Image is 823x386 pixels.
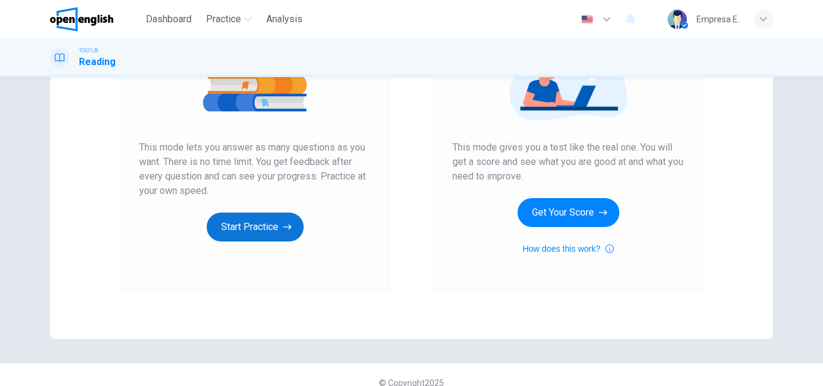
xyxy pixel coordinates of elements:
span: This mode gives you a test like the real one. You will get a score and see what you are good at a... [452,140,684,184]
h1: Reading [79,55,116,69]
a: OpenEnglish logo [50,7,141,31]
img: en [580,15,595,24]
span: Analysis [266,12,302,26]
span: TOEFL® [79,46,98,55]
span: Practice [206,12,241,26]
button: Practice [201,8,257,30]
button: Get Your Score [518,198,619,227]
button: How does this work? [522,241,613,256]
button: Analysis [261,8,307,30]
img: OpenEnglish logo [50,7,113,31]
button: Start Practice [207,213,304,241]
button: Dashboard [141,8,196,30]
span: Dashboard [146,12,192,26]
div: Empresa E. [696,12,739,26]
img: Profile picture [668,10,687,29]
span: This mode lets you answer as many questions as you want. There is no time limit. You get feedback... [139,140,371,198]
